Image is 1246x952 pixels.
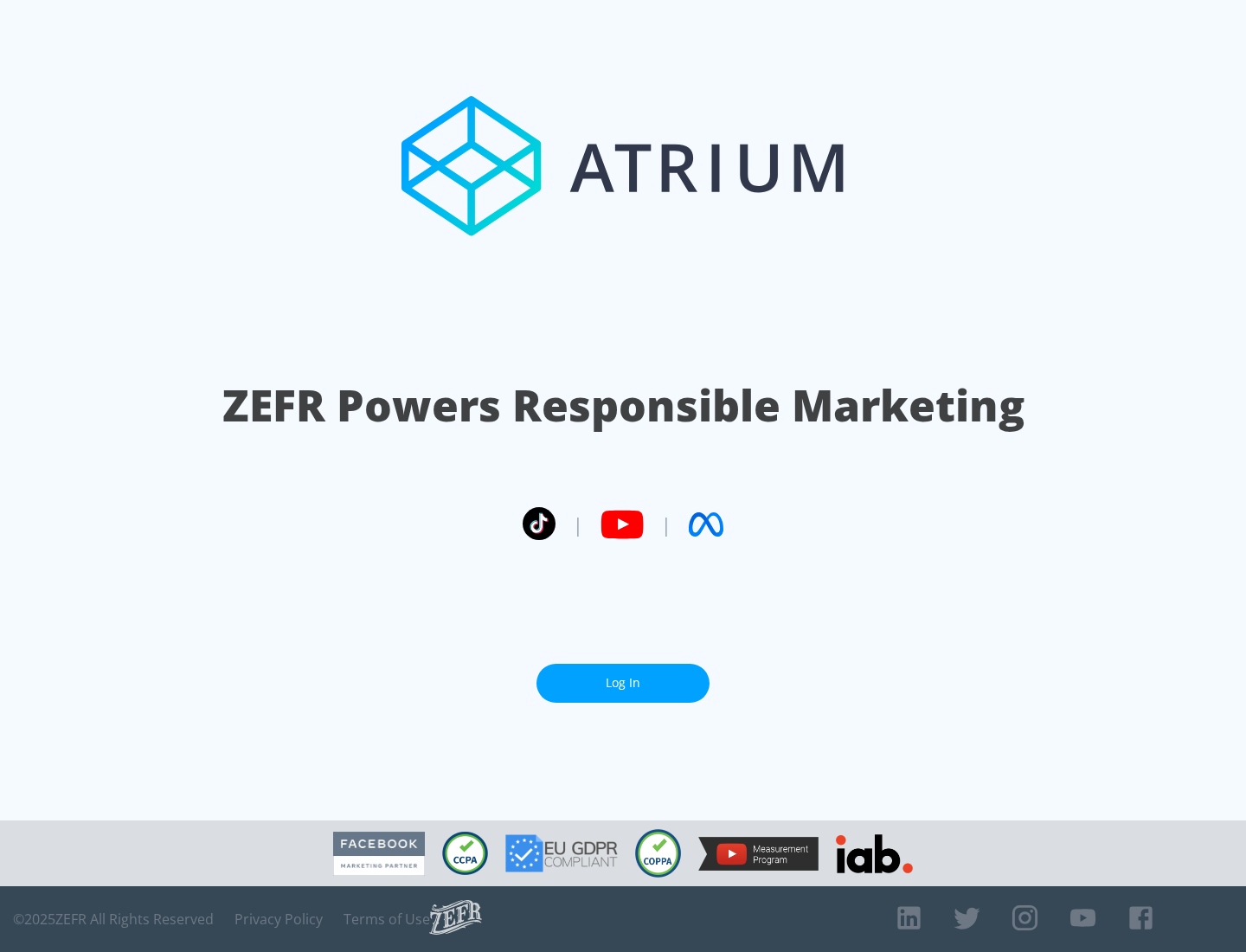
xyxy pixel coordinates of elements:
h1: ZEFR Powers Responsible Marketing [222,376,1024,435]
span: | [661,511,671,537]
img: COPPA Compliant [635,829,681,878]
a: Privacy Policy [234,910,323,928]
img: YouTube Measurement Program [698,837,819,871]
img: GDPR Compliant [505,834,618,872]
a: Log In [536,664,710,703]
span: | [573,511,583,537]
span: © 2025 ZEFR All Rights Reserved [13,910,214,928]
a: Terms of Use [344,910,430,928]
img: CCPA Compliant [442,832,488,875]
img: Facebook Marketing Partner [333,832,425,876]
img: IAB [836,834,913,873]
